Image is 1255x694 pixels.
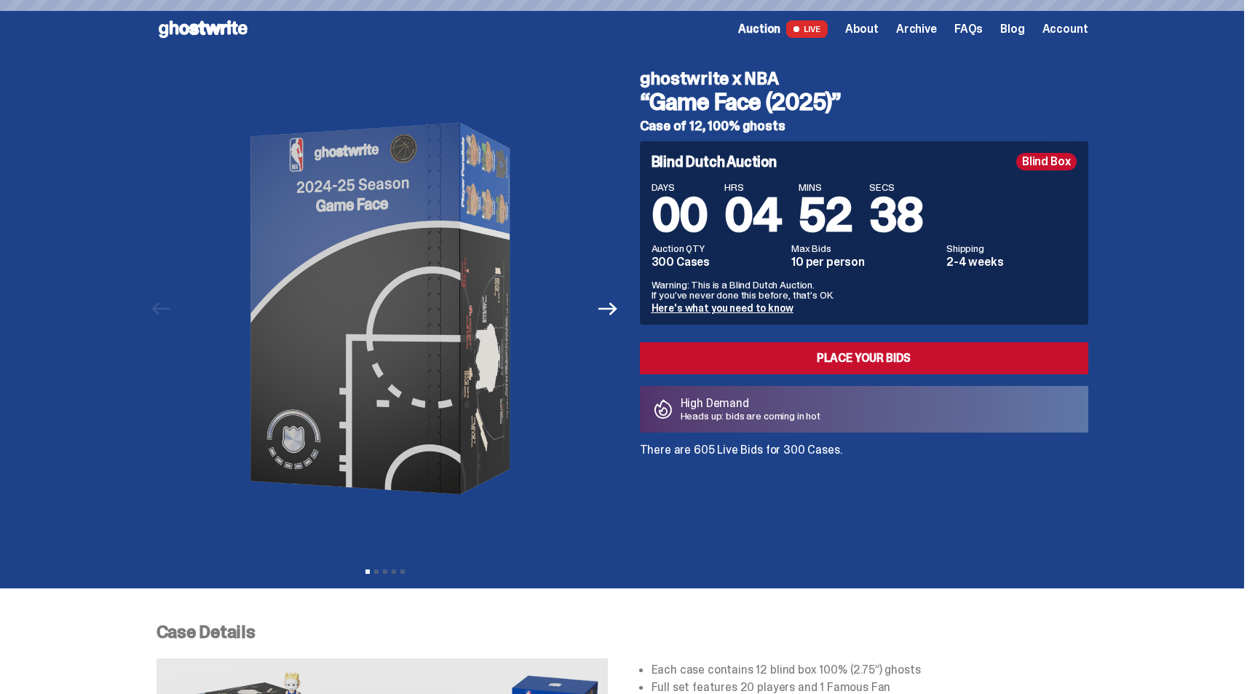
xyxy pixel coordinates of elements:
[640,342,1088,374] a: Place your Bids
[681,398,821,409] p: High Demand
[1016,153,1077,170] div: Blind Box
[799,185,852,245] span: 52
[652,682,1088,693] li: Full set features 20 players and 1 Famous Fan
[954,23,983,35] a: FAQs
[157,623,1088,641] p: Case Details
[1000,23,1024,35] a: Blog
[724,185,781,245] span: 04
[652,256,783,268] dd: 300 Cases
[799,182,852,192] span: MINS
[640,119,1088,133] h5: Case of 12, 100% ghosts
[652,301,793,315] a: Here's what you need to know
[652,154,777,169] h4: Blind Dutch Auction
[738,20,827,38] a: Auction LIVE
[1042,23,1088,35] a: Account
[374,569,379,574] button: View slide 2
[681,411,821,421] p: Heads up: bids are coming in hot
[786,20,828,38] span: LIVE
[738,23,780,35] span: Auction
[383,569,387,574] button: View slide 3
[392,569,396,574] button: View slide 4
[652,280,1077,300] p: Warning: This is a Blind Dutch Auction. If you’ve never done this before, that’s OK.
[896,23,937,35] a: Archive
[652,182,708,192] span: DAYS
[640,90,1088,114] h3: “Game Face (2025)”
[640,70,1088,87] h4: ghostwrite x NBA
[791,243,938,253] dt: Max Bids
[652,664,1088,676] li: Each case contains 12 blind box 100% (2.75”) ghosts
[652,185,708,245] span: 00
[869,185,923,245] span: 38
[652,243,783,253] dt: Auction QTY
[400,569,405,574] button: View slide 5
[365,569,370,574] button: View slide 1
[845,23,879,35] a: About
[640,444,1088,456] p: There are 605 Live Bids for 300 Cases.
[869,182,923,192] span: SECS
[791,256,938,268] dd: 10 per person
[724,182,781,192] span: HRS
[185,58,585,559] img: NBA-Hero-1.png
[593,293,625,325] button: Next
[946,243,1077,253] dt: Shipping
[946,256,1077,268] dd: 2-4 weeks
